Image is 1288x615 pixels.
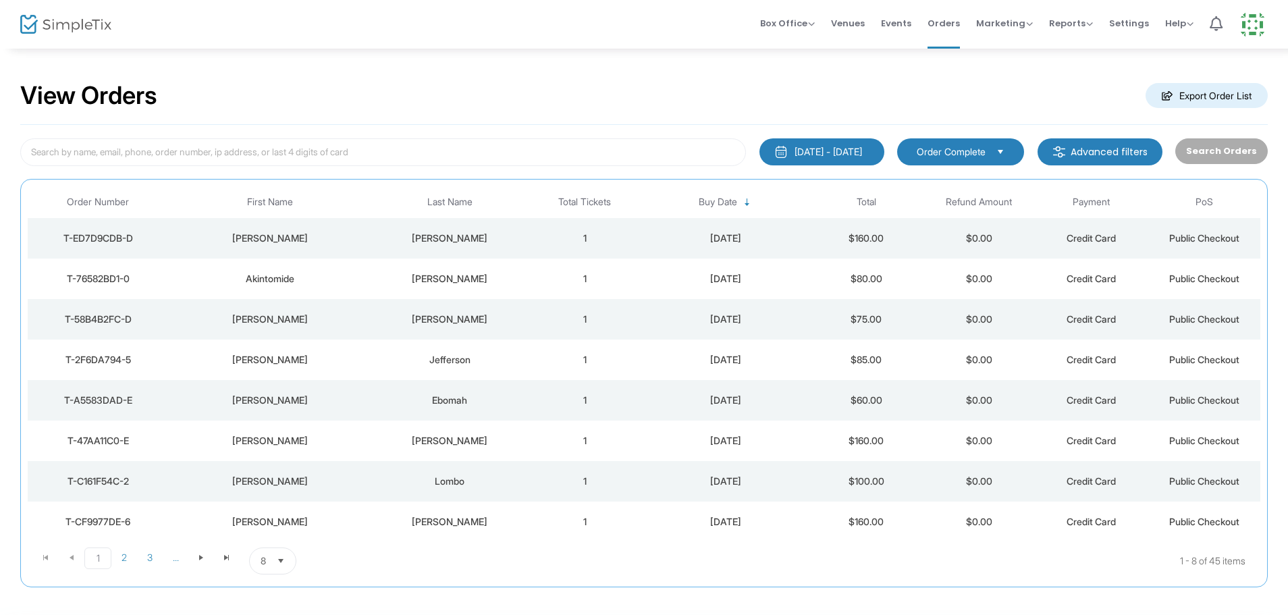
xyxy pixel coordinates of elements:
[375,394,525,407] div: Ebomah
[923,380,1036,421] td: $0.00
[171,272,367,286] div: Akintomide
[1067,273,1116,284] span: Credit Card
[810,421,923,461] td: $160.00
[1073,196,1110,208] span: Payment
[1109,6,1149,41] span: Settings
[645,232,807,245] div: 8/19/2025
[67,196,129,208] span: Order Number
[923,186,1036,218] th: Refund Amount
[1169,516,1239,527] span: Public Checkout
[881,6,911,41] span: Events
[431,547,1245,574] kendo-pager-info: 1 - 8 of 45 items
[645,272,807,286] div: 8/13/2025
[28,186,1260,542] div: Data table
[31,475,165,488] div: T-C161F54C-2
[1067,313,1116,325] span: Credit Card
[991,144,1010,159] button: Select
[427,196,473,208] span: Last Name
[1169,313,1239,325] span: Public Checkout
[375,272,525,286] div: Akinola
[1169,273,1239,284] span: Public Checkout
[645,515,807,529] div: 7/27/2025
[810,299,923,340] td: $75.00
[171,475,367,488] div: Carlene
[171,515,367,529] div: Kervin
[1169,354,1239,365] span: Public Checkout
[529,299,641,340] td: 1
[1067,354,1116,365] span: Credit Card
[1146,83,1268,108] m-button: Export Order List
[810,218,923,259] td: $160.00
[375,353,525,367] div: Jefferson
[375,475,525,488] div: Lombo
[214,547,240,568] span: Go to the last page
[759,138,884,165] button: [DATE] - [DATE]
[529,218,641,259] td: 1
[31,434,165,448] div: T-47AA11C0-E
[137,547,163,568] span: Page 3
[760,17,815,30] span: Box Office
[261,554,266,568] span: 8
[810,259,923,299] td: $80.00
[171,353,367,367] div: Nina
[1196,196,1213,208] span: PoS
[171,434,367,448] div: Danielle
[529,186,641,218] th: Total Tickets
[375,434,525,448] div: Talford
[976,17,1033,30] span: Marketing
[831,6,865,41] span: Venues
[111,547,137,568] span: Page 2
[1038,138,1162,165] m-button: Advanced filters
[923,502,1036,542] td: $0.00
[1052,145,1066,159] img: filter
[795,145,862,159] div: [DATE] - [DATE]
[529,259,641,299] td: 1
[1165,17,1193,30] span: Help
[923,299,1036,340] td: $0.00
[923,340,1036,380] td: $0.00
[1169,475,1239,487] span: Public Checkout
[271,548,290,574] button: Select
[171,232,367,245] div: Mitchell
[529,340,641,380] td: 1
[20,81,157,111] h2: View Orders
[529,461,641,502] td: 1
[171,394,367,407] div: Henry
[917,145,986,159] span: Order Complete
[645,434,807,448] div: 7/30/2025
[375,232,525,245] div: Dillon
[645,353,807,367] div: 8/9/2025
[375,515,525,529] div: Emile
[188,547,214,568] span: Go to the next page
[20,138,746,166] input: Search by name, email, phone, order number, ip address, or last 4 digits of card
[923,218,1036,259] td: $0.00
[375,313,525,326] div: Galvan
[928,6,960,41] span: Orders
[774,145,788,159] img: monthly
[247,196,293,208] span: First Name
[31,353,165,367] div: T-2F6DA794-5
[31,515,165,529] div: T-CF9977DE-6
[1169,394,1239,406] span: Public Checkout
[645,313,807,326] div: 8/9/2025
[810,186,923,218] th: Total
[31,232,165,245] div: T-ED7D9CDB-D
[923,259,1036,299] td: $0.00
[923,461,1036,502] td: $0.00
[742,197,753,208] span: Sortable
[529,421,641,461] td: 1
[923,421,1036,461] td: $0.00
[196,552,207,563] span: Go to the next page
[645,394,807,407] div: 8/2/2025
[1067,516,1116,527] span: Credit Card
[1169,232,1239,244] span: Public Checkout
[810,380,923,421] td: $60.00
[31,394,165,407] div: T-A5583DAD-E
[529,380,641,421] td: 1
[171,313,367,326] div: Dalia
[1067,435,1116,446] span: Credit Card
[529,502,641,542] td: 1
[810,340,923,380] td: $85.00
[31,313,165,326] div: T-58B4B2FC-D
[84,547,111,569] span: Page 1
